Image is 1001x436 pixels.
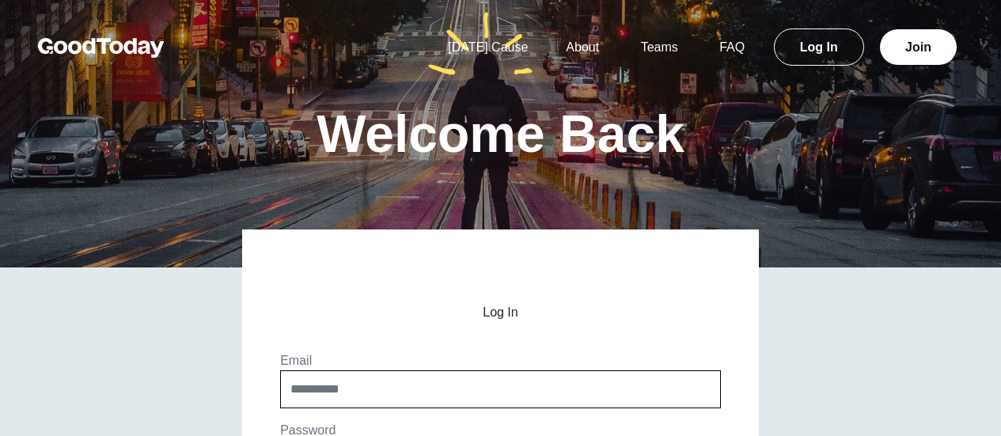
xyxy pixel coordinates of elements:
[774,28,864,66] a: Log In
[280,305,721,320] h2: Log In
[38,38,165,58] img: GoodToday
[317,108,684,160] h1: Welcome Back
[622,40,697,54] a: Teams
[429,40,547,54] a: [DATE] Cause
[547,40,618,54] a: About
[700,40,764,54] a: FAQ
[880,29,957,65] a: Join
[280,354,312,367] label: Email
